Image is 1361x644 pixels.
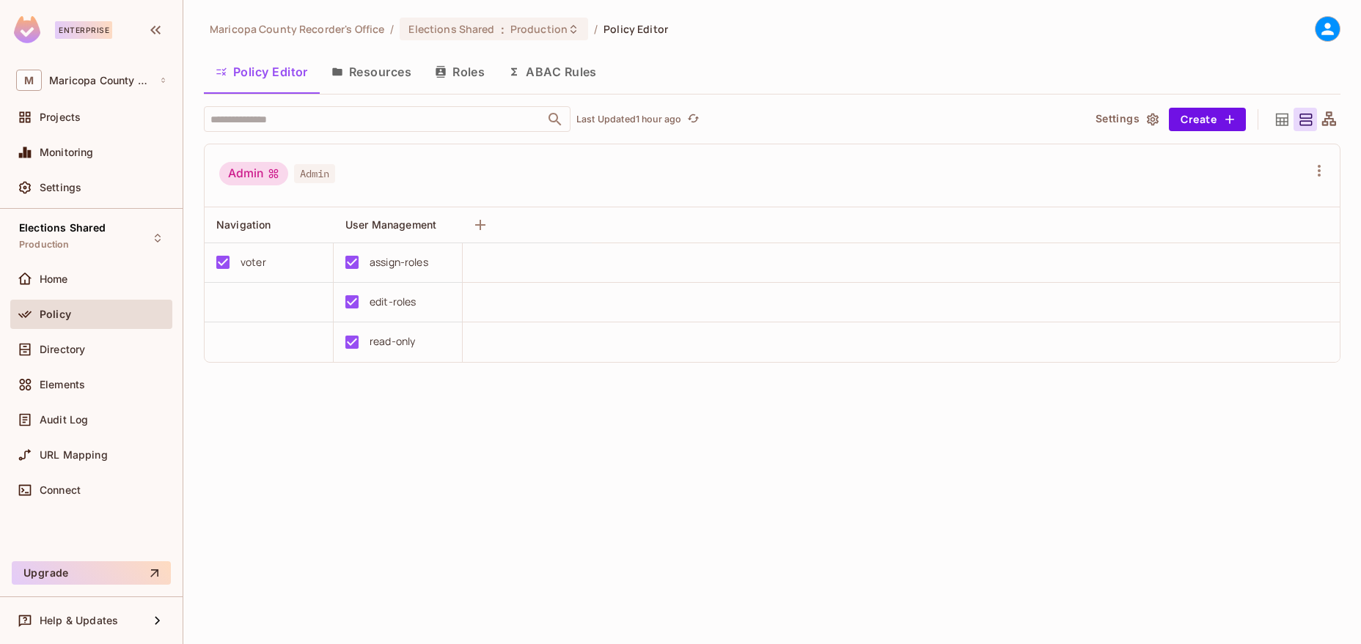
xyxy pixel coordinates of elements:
span: Production [510,22,568,36]
span: Projects [40,111,81,123]
button: Settings [1090,108,1163,131]
span: URL Mapping [40,449,108,461]
span: Elections Shared [408,22,494,36]
button: Upgrade [12,561,171,585]
span: Production [19,239,70,251]
span: Admin [294,164,335,183]
div: read-only [370,333,415,349]
span: Click to refresh data [681,111,702,128]
p: Last Updated 1 hour ago [576,114,681,125]
div: Admin [219,162,288,185]
span: Workspace: Maricopa County Recorder's Office [49,75,152,86]
button: Open [545,109,565,130]
span: Help & Updates [40,615,118,626]
li: / [390,22,394,36]
div: assign-roles [370,254,428,270]
span: Monitoring [40,147,94,158]
span: refresh [687,112,700,127]
span: User Management [345,218,436,231]
img: SReyMgAAAABJRU5ErkJggg== [14,16,40,43]
button: refresh [684,111,702,128]
button: ABAC Rules [496,53,609,90]
span: Home [40,273,68,285]
span: Connect [40,484,81,496]
button: Resources [320,53,423,90]
span: Elections Shared [19,222,106,234]
div: voter [241,254,266,270]
div: Enterprise [55,21,112,39]
span: the active workspace [210,22,384,36]
div: edit-roles [370,294,417,310]
button: Policy Editor [204,53,320,90]
button: Create [1169,108,1246,131]
span: Policy Editor [604,22,668,36]
span: Directory [40,344,85,355]
span: Elements [40,379,85,391]
span: Policy [40,308,71,320]
button: Roles [423,53,496,90]
span: M [16,70,42,91]
span: Audit Log [40,414,88,426]
li: / [594,22,598,36]
span: : [500,23,505,35]
span: Navigation [216,218,271,231]
span: Settings [40,182,81,193]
